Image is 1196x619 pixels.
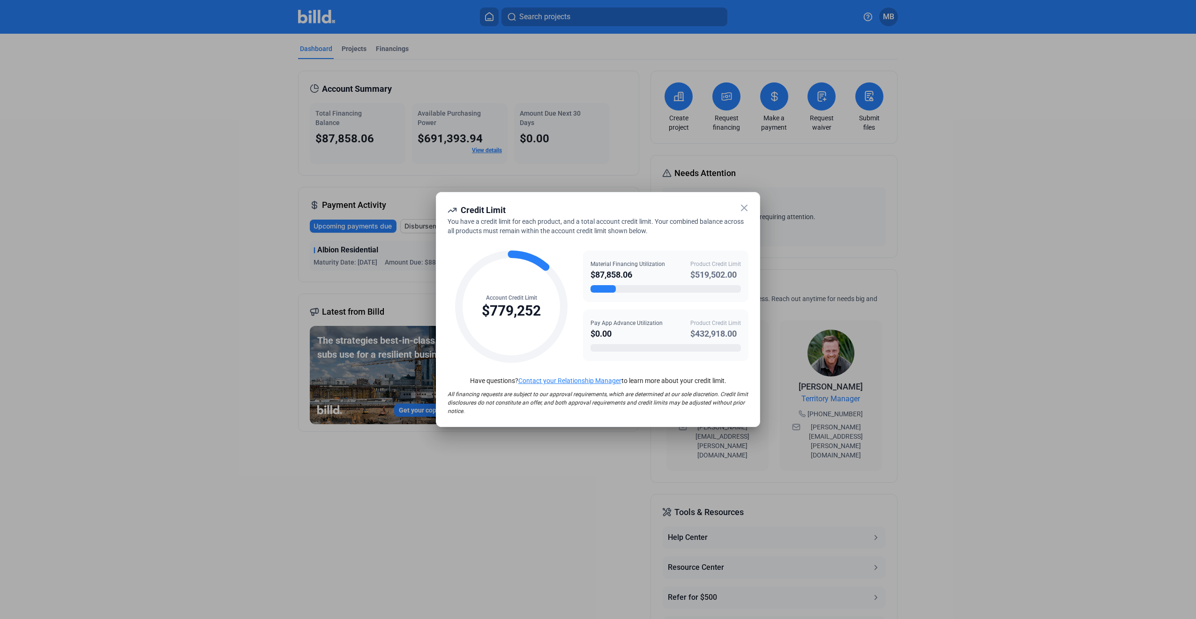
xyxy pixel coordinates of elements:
div: Material Financing Utilization [591,260,665,268]
a: Contact your Relationship Manager [518,377,621,384]
div: $779,252 [482,302,541,320]
div: Account Credit Limit [482,294,541,302]
div: $432,918.00 [690,327,741,340]
div: Pay App Advance Utilization [591,319,663,327]
div: $519,502.00 [690,268,741,281]
div: Product Credit Limit [690,319,741,327]
span: All financing requests are subject to our approval requirements, which are determined at our sole... [448,391,748,414]
div: Product Credit Limit [690,260,741,268]
div: $87,858.06 [591,268,665,281]
span: Have questions? to learn more about your credit limit. [470,377,726,384]
div: $0.00 [591,327,663,340]
span: You have a credit limit for each product, and a total account credit limit. Your combined balance... [448,218,744,235]
span: Credit Limit [461,205,506,215]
